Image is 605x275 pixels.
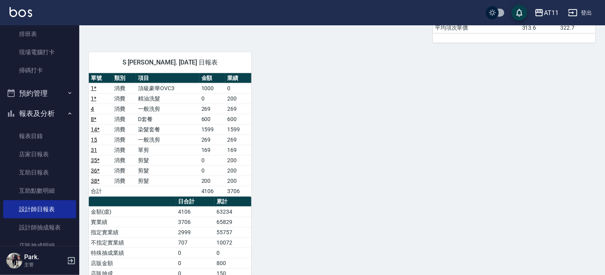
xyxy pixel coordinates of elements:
p: 主管 [24,261,65,268]
table: a dense table [89,73,251,197]
a: 報表目錄 [3,127,76,145]
td: 0 [225,83,251,93]
td: 1000 [199,83,226,93]
td: 269 [225,104,251,114]
td: 65829 [214,217,251,227]
td: 剪髮 [136,165,199,176]
button: 報表及分析 [3,103,76,124]
td: 63234 [214,207,251,217]
td: 0 [176,248,214,258]
th: 日合計 [176,197,214,207]
td: 0 [199,165,226,176]
td: 1599 [225,124,251,135]
td: 313.6 [520,23,559,33]
th: 累計 [214,197,251,207]
td: 0 [214,248,251,258]
td: 單剪 [136,145,199,155]
button: 登出 [565,6,595,20]
td: 消費 [113,124,136,135]
a: 31 [91,147,97,153]
td: 一般洗剪 [136,104,199,114]
td: 200 [225,155,251,165]
a: 4 [91,106,94,112]
td: 平均項次單價 [433,23,520,33]
td: 消費 [113,155,136,165]
td: 0 [176,258,214,268]
td: 消費 [113,114,136,124]
td: 10072 [214,237,251,248]
td: 消費 [113,104,136,114]
td: 頂級豪華OVC3 [136,83,199,93]
td: 0 [199,93,226,104]
td: 消費 [113,83,136,93]
th: 類別 [113,73,136,83]
td: 169 [225,145,251,155]
td: 實業績 [89,217,176,227]
a: 互助點數明細 [3,182,76,200]
td: 2999 [176,227,214,237]
td: 一般洗剪 [136,135,199,145]
a: 店販抽成明細 [3,237,76,255]
a: 互助日報表 [3,163,76,182]
td: 200 [225,176,251,186]
th: 業績 [225,73,251,83]
td: 3706 [225,186,251,196]
td: 消費 [113,176,136,186]
td: 269 [199,104,226,114]
td: 消費 [113,135,136,145]
td: 3706 [176,217,214,227]
td: 200 [199,176,226,186]
td: 消費 [113,93,136,104]
td: 55757 [214,227,251,237]
td: 剪髮 [136,176,199,186]
td: 金額(虛) [89,207,176,217]
td: 消費 [113,165,136,176]
td: 4106 [199,186,226,196]
td: 269 [225,135,251,145]
td: 店販金額 [89,258,176,268]
a: 掃碼打卡 [3,61,76,80]
div: AT11 [544,8,559,18]
th: 單號 [89,73,113,83]
td: 合計 [89,186,113,196]
td: 0 [199,155,226,165]
button: save [511,5,527,21]
button: AT11 [531,5,562,21]
td: 4106 [176,207,214,217]
td: 200 [225,165,251,176]
span: S [PERSON_NAME]. [DATE] 日報表 [98,59,242,66]
td: 600 [199,114,226,124]
img: Person [6,253,22,269]
td: 169 [199,145,226,155]
td: D套餐 [136,114,199,124]
td: 剪髮 [136,155,199,165]
td: 精油洗髮 [136,93,199,104]
td: 消費 [113,145,136,155]
td: 1599 [199,124,226,135]
td: 不指定實業績 [89,237,176,248]
td: 指定實業績 [89,227,176,237]
td: 染髮套餐 [136,124,199,135]
td: 322.7 [559,23,595,33]
td: 800 [214,258,251,268]
a: 排班表 [3,25,76,43]
img: Logo [10,7,32,17]
button: 預約管理 [3,83,76,104]
a: 15 [91,137,97,143]
td: 707 [176,237,214,248]
a: 店家日報表 [3,145,76,163]
a: 現場電腦打卡 [3,43,76,61]
th: 金額 [199,73,226,83]
th: 項目 [136,73,199,83]
td: 269 [199,135,226,145]
td: 200 [225,93,251,104]
td: 特殊抽成業績 [89,248,176,258]
a: 設計師日報表 [3,200,76,218]
h5: Park. [24,253,65,261]
td: 600 [225,114,251,124]
a: 設計師抽成報表 [3,218,76,237]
